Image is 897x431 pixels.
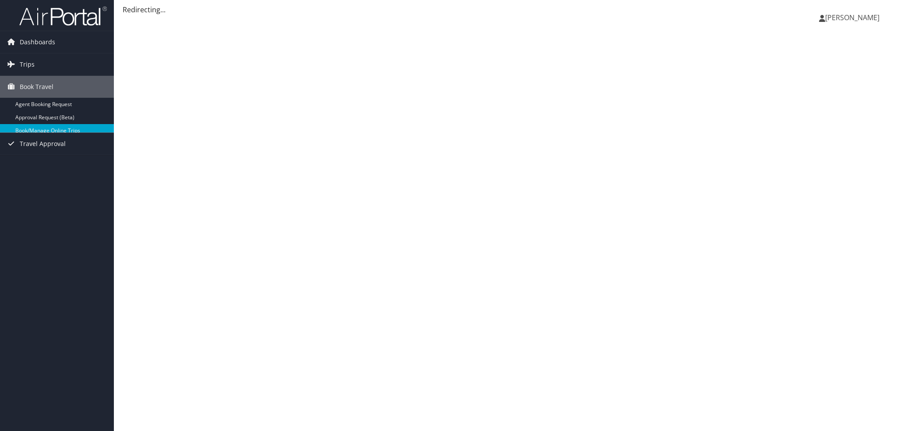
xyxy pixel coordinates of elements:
a: [PERSON_NAME] [819,4,888,31]
span: [PERSON_NAME] [825,13,879,22]
div: Redirecting... [123,4,888,15]
img: airportal-logo.png [19,6,107,26]
span: Dashboards [20,31,55,53]
span: Book Travel [20,76,53,98]
span: Trips [20,53,35,75]
span: Travel Approval [20,133,66,155]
